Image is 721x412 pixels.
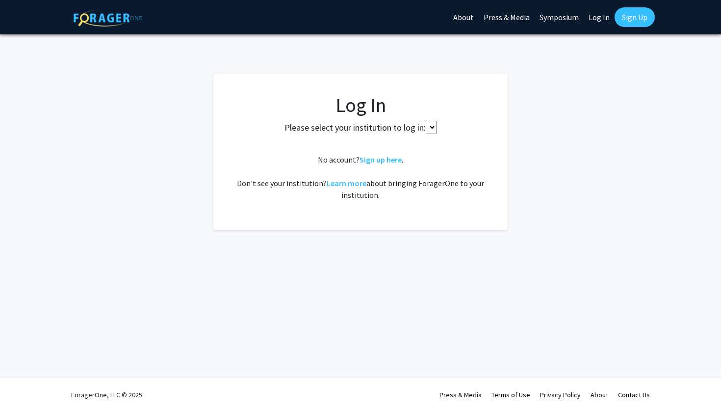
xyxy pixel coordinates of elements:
[360,155,402,165] a: Sign up here
[284,121,426,134] label: Please select your institution to log in:
[491,390,530,399] a: Terms of Use
[327,178,366,188] a: Learn more about bringing ForagerOne to your institution
[615,7,655,27] a: Sign Up
[233,154,488,201] div: No account? . Don't see your institution? about bringing ForagerOne to your institution.
[591,390,608,399] a: About
[74,9,142,27] img: ForagerOne Logo
[540,390,581,399] a: Privacy Policy
[618,390,650,399] a: Contact Us
[439,390,482,399] a: Press & Media
[7,368,42,405] iframe: Chat
[233,93,488,117] h1: Log In
[71,378,142,412] div: ForagerOne, LLC © 2025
